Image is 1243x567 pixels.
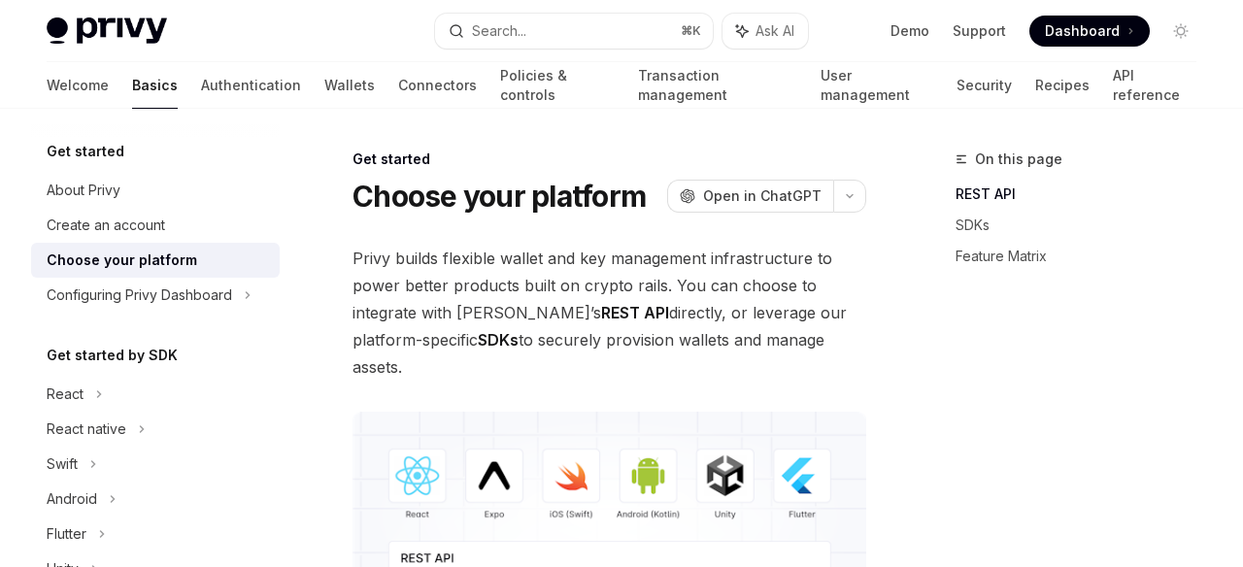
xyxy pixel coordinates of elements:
[47,344,178,367] h5: Get started by SDK
[956,210,1212,241] a: SDKs
[890,21,929,41] a: Demo
[667,180,833,213] button: Open in ChatGPT
[47,522,86,546] div: Flutter
[957,62,1012,109] a: Security
[353,179,646,214] h1: Choose your platform
[31,243,280,278] a: Choose your platform
[1165,16,1196,47] button: Toggle dark mode
[47,487,97,511] div: Android
[756,21,794,41] span: Ask AI
[31,173,280,208] a: About Privy
[435,14,713,49] button: Search...⌘K
[601,303,669,322] strong: REST API
[1045,21,1120,41] span: Dashboard
[47,62,109,109] a: Welcome
[353,150,866,169] div: Get started
[47,283,232,307] div: Configuring Privy Dashboard
[703,186,822,206] span: Open in ChatGPT
[1113,62,1196,109] a: API reference
[472,19,526,43] div: Search...
[47,383,84,406] div: React
[681,23,701,39] span: ⌘ K
[956,241,1212,272] a: Feature Matrix
[47,249,197,272] div: Choose your platform
[324,62,375,109] a: Wallets
[31,208,280,243] a: Create an account
[132,62,178,109] a: Basics
[47,417,126,441] div: React native
[638,62,796,109] a: Transaction management
[201,62,301,109] a: Authentication
[1035,62,1090,109] a: Recipes
[953,21,1006,41] a: Support
[722,14,808,49] button: Ask AI
[821,62,933,109] a: User management
[47,214,165,237] div: Create an account
[956,179,1212,210] a: REST API
[1029,16,1150,47] a: Dashboard
[478,330,519,350] strong: SDKs
[398,62,477,109] a: Connectors
[500,62,615,109] a: Policies & controls
[47,17,167,45] img: light logo
[353,245,866,381] span: Privy builds flexible wallet and key management infrastructure to power better products built on ...
[975,148,1062,171] span: On this page
[47,452,78,476] div: Swift
[47,140,124,163] h5: Get started
[47,179,120,202] div: About Privy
